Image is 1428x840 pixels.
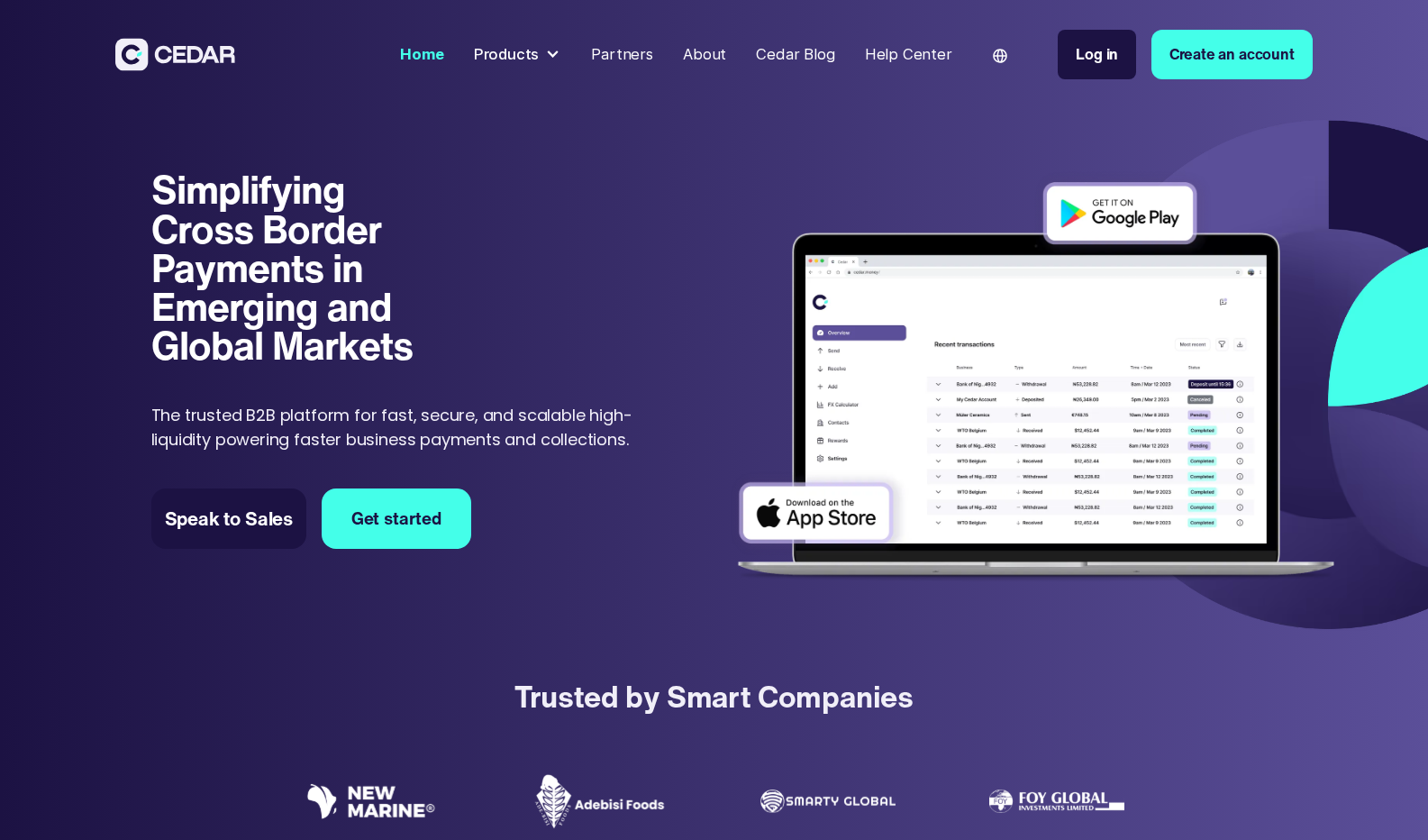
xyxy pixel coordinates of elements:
a: Get started [322,488,471,548]
div: Home [400,43,443,66]
p: The trusted B2B platform for fast, secure, and scalable high-liquidity powering faster business p... [151,403,650,452]
div: Partners [591,43,653,66]
img: Smarty Global logo [760,790,896,814]
a: Cedar Blog [749,34,842,75]
a: About [676,34,734,75]
a: Partners [584,34,660,75]
div: Cedar Blog [756,43,834,66]
img: New Marine logo [304,783,439,819]
div: About [683,43,726,66]
img: Foy Global Investments Limited Logo [989,790,1124,814]
div: Products [466,36,568,74]
a: Home [393,34,451,75]
img: Dashboard of transactions [724,170,1347,595]
div: Help Center [865,43,952,66]
img: Adebisi Foods logo [532,773,668,829]
img: world icon [993,49,1007,63]
div: Log in [1076,43,1118,66]
a: Log in [1058,30,1136,79]
a: Help Center [857,34,960,75]
a: Create an account [1151,30,1313,79]
h1: Simplifying Cross Border Payments in Emerging and Global Markets [151,170,450,365]
div: Products [474,43,540,66]
a: Speak to Sales [151,488,306,548]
